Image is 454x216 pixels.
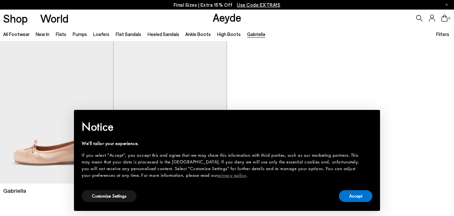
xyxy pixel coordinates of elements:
div: We'll tailor your experience. [82,140,362,147]
a: Flats [56,31,66,37]
a: Ankle Boots [185,31,211,37]
a: Gabriella [247,31,265,37]
h2: Notice [82,119,362,135]
p: Final Sizes | Extra 15% Off [174,1,281,9]
a: World [40,13,69,24]
a: Heeled Sandals [148,31,179,37]
span: 0 [448,17,451,20]
a: privacy policy [218,172,246,178]
span: × [368,114,372,124]
a: Shop [3,13,28,24]
button: Close this notice [362,112,377,127]
img: Gabriella Satin Ballet Flats [113,41,227,183]
div: If you select "Accept", you accept this and agree that we may share this information with third p... [82,152,362,179]
span: Gabriella [3,187,26,195]
a: Flat Sandals [116,31,141,37]
button: Accept [339,190,372,202]
a: 0 [441,15,448,22]
a: All Footwear [3,31,30,37]
a: Loafers [93,31,109,37]
a: Pumps [73,31,87,37]
a: Aeyde [213,11,241,24]
a: New In [36,31,49,37]
a: High Boots [217,31,241,37]
a: Next slide Previous slide [113,41,227,183]
span: Filters [436,31,449,37]
div: 1 / 6 [113,41,227,183]
span: Navigate to /collections/ss25-final-sizes [237,2,280,8]
button: Customize Settings [82,190,136,202]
